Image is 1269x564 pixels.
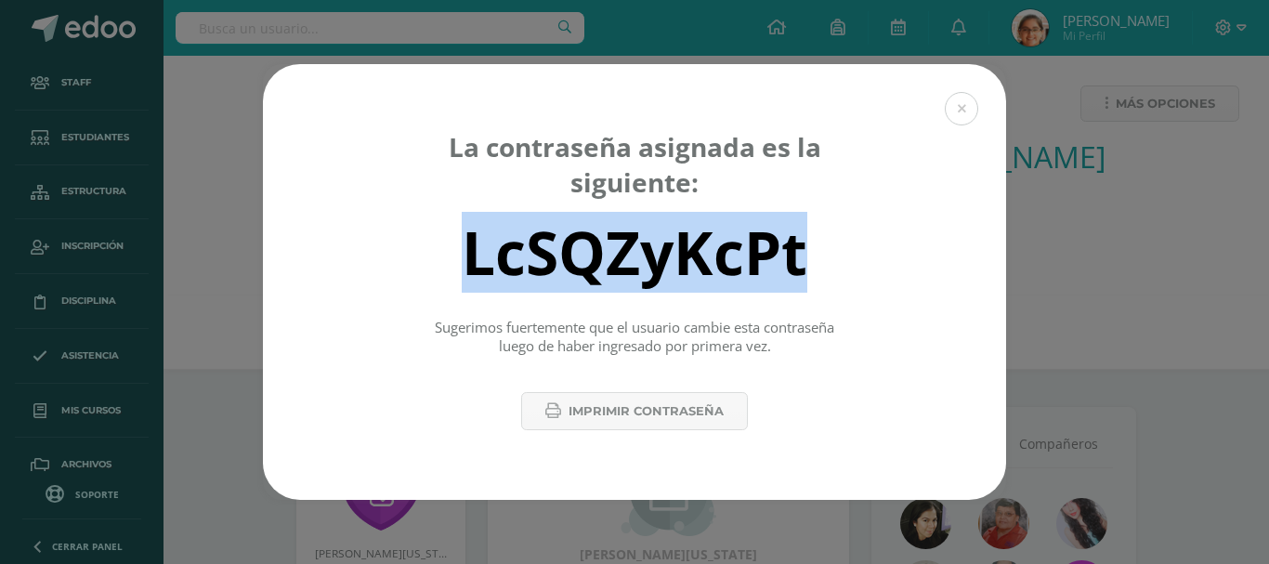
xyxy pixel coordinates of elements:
[429,129,841,200] div: La contraseña asignada es la siguiente:
[945,92,978,125] button: Close (Esc)
[569,394,724,428] span: Imprimir contraseña
[462,212,807,293] div: LcSQZyKcPt
[429,319,841,355] p: Sugerimos fuertemente que el usuario cambie esta contraseña luego de haber ingresado por primera ...
[521,392,748,430] button: Imprimir contraseña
